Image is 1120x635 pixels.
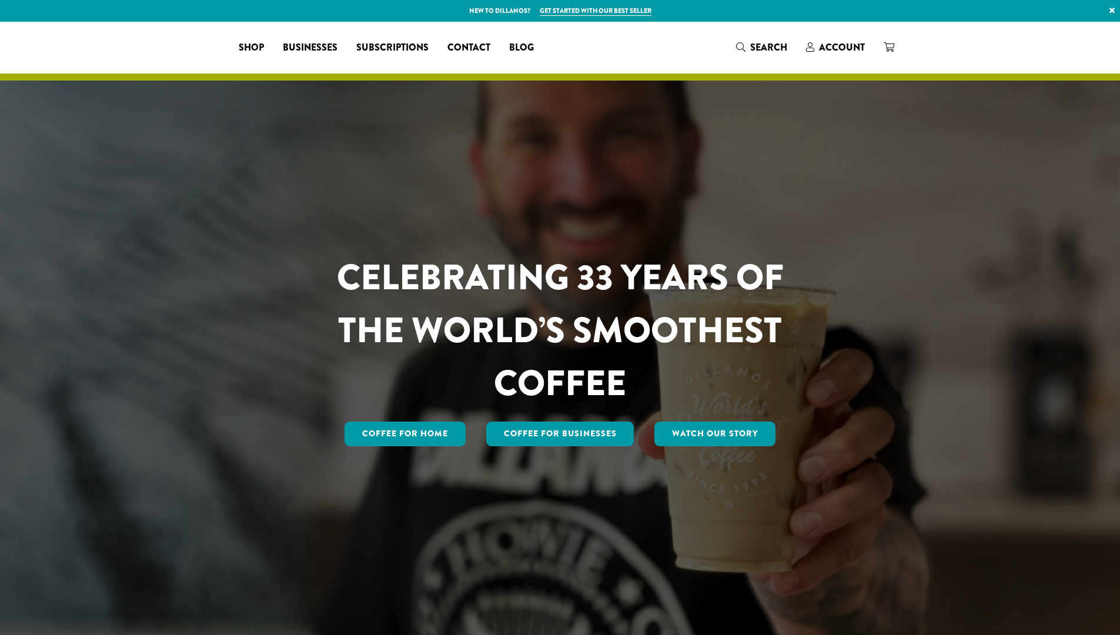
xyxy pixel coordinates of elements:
a: Get started with our best seller [540,6,651,16]
h1: CELEBRATING 33 YEARS OF THE WORLD’S SMOOTHEST COFFEE [302,251,818,410]
span: Blog [509,41,534,55]
span: Subscriptions [356,41,429,55]
span: Account [819,41,865,54]
a: Coffee for Home [345,422,466,446]
a: Shop [229,38,273,57]
span: Contact [447,41,490,55]
span: Shop [239,41,264,55]
span: Search [750,41,787,54]
span: Businesses [283,41,337,55]
a: Watch Our Story [654,422,775,446]
a: Search [727,38,797,57]
a: Coffee For Businesses [486,422,634,446]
